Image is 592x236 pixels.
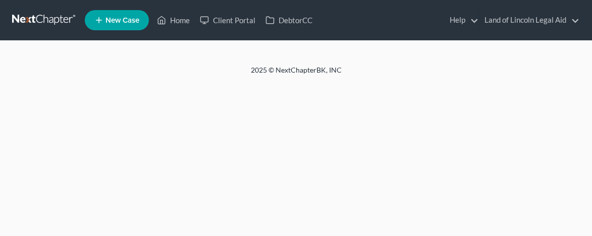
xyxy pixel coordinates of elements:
[85,10,149,30] new-legal-case-button: New Case
[260,11,317,29] a: DebtorCC
[445,11,478,29] a: Help
[479,11,579,29] a: Land of Lincoln Legal Aid
[54,65,539,83] div: 2025 © NextChapterBK, INC
[195,11,260,29] a: Client Portal
[152,11,195,29] a: Home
